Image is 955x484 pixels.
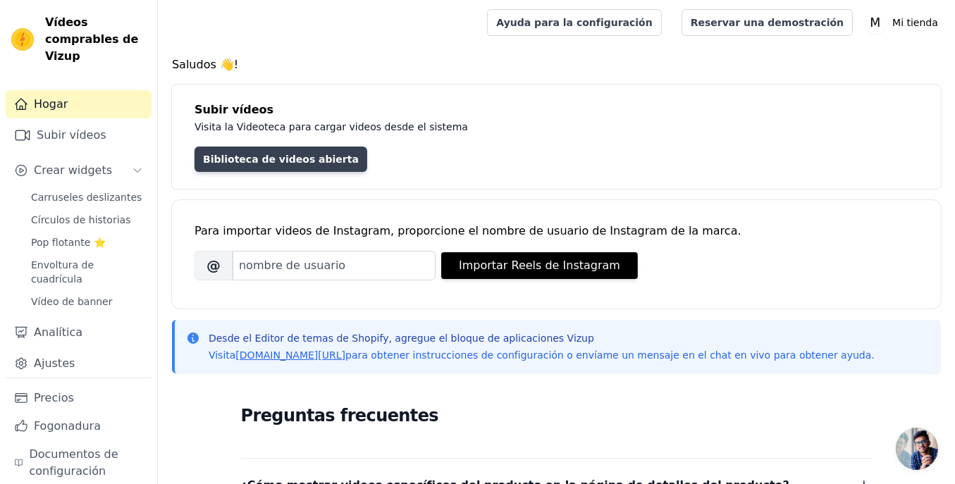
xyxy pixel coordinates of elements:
[6,90,152,118] a: Hogar
[441,252,638,279] button: Importar Reels de Instagram
[682,9,853,36] a: Reservar una demostración
[195,224,741,237] font: Para importar videos de Instagram, proporcione el nombre de usuario de Instagram de la marca.
[34,356,75,370] font: Ajustes
[6,121,152,149] a: Subir vídeos
[23,232,152,252] a: Pop flotante ⭐
[6,156,152,185] button: Crear widgets
[6,412,152,440] a: Fogonadura
[209,349,235,361] font: Visita
[31,259,94,285] font: Envoltura de cuadrícula
[209,333,594,344] font: Desde el Editor de temas de Shopify, agregue el bloque de aplicaciones Vizup
[31,237,106,248] font: Pop flotante ⭐
[345,349,875,361] font: para obtener instrucciones de configuración o envíame un mensaje en el chat en vivo para obtener ...
[34,325,82,339] font: Analítica
[487,9,661,36] a: Ayuda para la configuración
[6,384,152,412] a: Precios
[37,128,106,142] font: Subir vídeos
[207,257,221,274] font: @
[23,255,152,289] a: Envoltura de cuadrícula
[870,15,881,30] text: M
[459,259,620,272] font: Importar Reels de Instagram
[34,391,74,404] font: Precios
[195,103,273,116] font: Subir vídeos
[233,251,436,280] input: nombre de usuario
[203,154,359,165] font: Biblioteca de videos abierta
[6,318,152,347] a: Analítica
[195,121,468,132] font: Visita la Videoteca para cargar videos desde el sistema
[34,97,68,111] font: Hogar
[864,10,944,35] button: M Mi tienda
[23,292,152,311] a: Vídeo de banner
[195,147,367,172] a: Biblioteca de videos abierta
[34,419,101,433] font: Fogonadura
[31,296,113,307] font: Vídeo de banner
[241,406,439,426] font: Preguntas frecuentes
[691,17,844,28] font: Reservar una demostración
[172,58,238,71] font: Saludos 👋!
[235,349,345,361] a: [DOMAIN_NAME][URL]
[34,163,112,177] font: Crear widgets
[496,17,652,28] font: Ayuda para la configuración
[11,28,34,51] img: Vizup
[29,447,118,478] font: Documentos de configuración
[31,192,142,203] font: Carruseles deslizantes
[23,210,152,230] a: Círculos de historias
[892,17,938,28] font: Mi tienda
[6,349,152,378] a: Ajustes
[31,214,130,225] font: Círculos de historias
[23,187,152,207] a: Carruseles deslizantes
[896,428,938,470] div: Chat abierto
[45,15,138,63] font: Vídeos comprables de Vizup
